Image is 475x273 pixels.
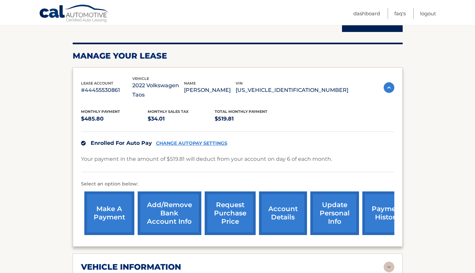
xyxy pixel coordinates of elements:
[81,114,148,124] p: $485.80
[91,140,152,146] span: Enrolled For Auto Pay
[148,109,189,114] span: Monthly sales Tax
[81,109,120,114] span: Monthly Payment
[310,191,359,235] a: update personal info
[215,109,267,114] span: Total Monthly Payment
[132,81,184,100] p: 2022 Volkswagen Taos
[84,191,134,235] a: make a payment
[148,114,215,124] p: $34.01
[420,8,436,19] a: Logout
[81,262,181,272] h2: vehicle information
[81,180,394,188] p: Select an option below:
[205,191,256,235] a: request purchase price
[73,51,403,61] h2: Manage Your Lease
[138,191,201,235] a: Add/Remove bank account info
[81,154,332,164] p: Your payment in the amount of $519.81 will deduct from your account on day 6 of each month.
[353,8,380,19] a: Dashboard
[384,82,394,93] img: accordion-active.svg
[236,86,348,95] p: [US_VEHICLE_IDENTIFICATION_NUMBER]
[184,81,196,86] span: name
[184,86,236,95] p: [PERSON_NAME]
[394,8,406,19] a: FAQ's
[362,191,412,235] a: payment history
[81,86,133,95] p: #44455530861
[156,140,227,146] a: CHANGE AUTOPAY SETTINGS
[81,141,86,145] img: check.svg
[236,81,243,86] span: vin
[215,114,282,124] p: $519.81
[132,76,149,81] span: vehicle
[384,262,394,272] img: accordion-rest.svg
[81,81,113,86] span: lease account
[39,4,109,24] a: Cal Automotive
[259,191,307,235] a: account details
